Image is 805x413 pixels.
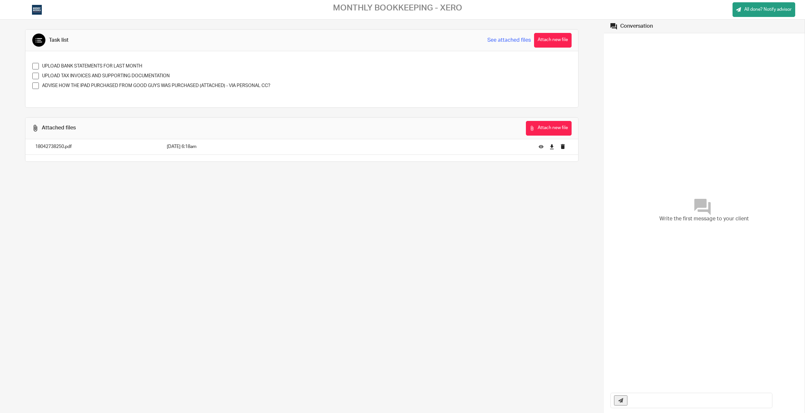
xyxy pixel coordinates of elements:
[167,143,529,150] p: [DATE] 6:18am
[42,125,76,131] div: Attached files
[35,143,154,150] p: 18042738250.pdf
[42,63,571,69] p: UPLOAD BANK STATEMENTS FOR LAST MONTH
[659,215,749,223] span: Write the first message to your client
[744,6,792,13] span: All done? Notify advisor
[526,121,572,136] button: Attach new file
[42,82,571,89] p: ADVISE HOW THE IPAD PURCHASED FROM GOOD GUYS WAS PURCHASED (ATTACHED) - VIA PERSONAL CC?
[620,23,653,30] div: Conversation
[42,73,571,79] p: UPLOAD TAX INVOICES AND SUPPORTING DOCUMENTATION
[333,3,462,13] h2: MONTHLY BOOKKEEPING - XERO
[487,37,531,44] a: See attached files
[733,2,795,17] a: All done? Notify advisor
[49,37,69,44] div: Task list
[549,143,554,150] a: Download
[32,5,42,15] img: Social_Profile.jpg
[534,33,572,48] button: Attach new file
